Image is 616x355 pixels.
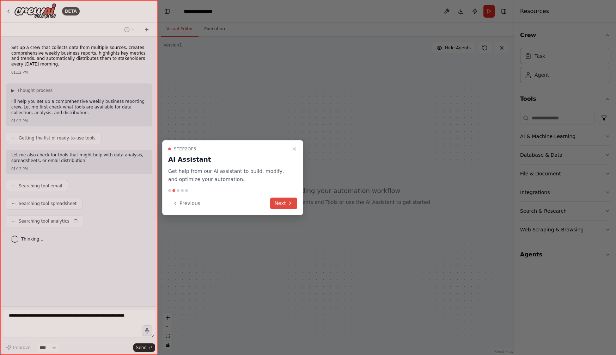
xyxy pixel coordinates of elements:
[168,167,289,183] p: Get help from our AI assistant to build, modify, and optimize your automation.
[270,198,297,209] button: Next
[174,146,196,152] span: Step 2 of 5
[162,6,172,16] button: Hide left sidebar
[168,198,205,209] button: Previous
[290,145,299,153] button: Close walkthrough
[168,155,289,164] h3: AI Assistant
